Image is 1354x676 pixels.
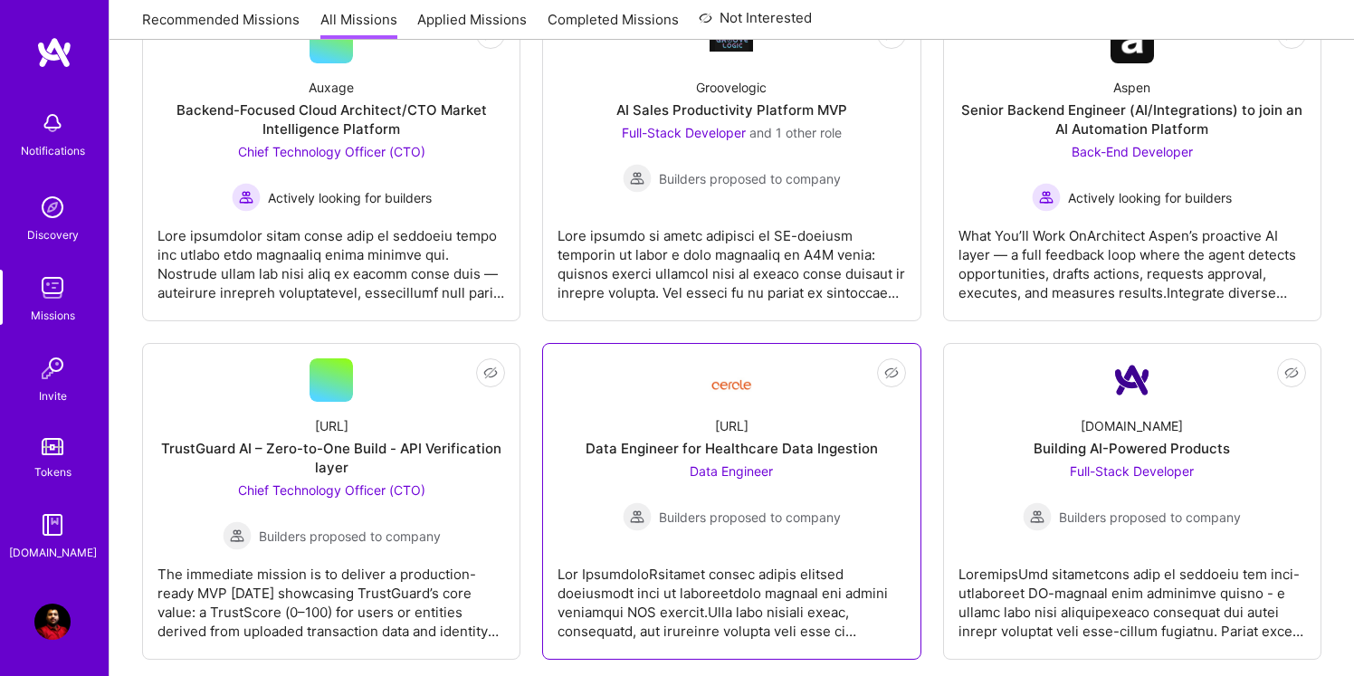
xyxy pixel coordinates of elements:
[157,550,505,641] div: The immediate mission is to deliver a production-ready MVP [DATE] showcasing TrustGuard’s core va...
[27,225,79,244] div: Discovery
[34,105,71,141] img: bell
[238,144,425,159] span: Chief Technology Officer (CTO)
[238,482,425,498] span: Chief Technology Officer (CTO)
[142,10,300,40] a: Recommended Missions
[39,386,67,405] div: Invite
[548,10,679,40] a: Completed Missions
[690,463,773,479] span: Data Engineer
[417,10,527,40] a: Applied Missions
[623,502,652,531] img: Builders proposed to company
[157,100,505,138] div: Backend-Focused Cloud Architect/CTO Market Intelligence Platform
[1111,20,1154,63] img: Company Logo
[1023,502,1052,531] img: Builders proposed to company
[558,212,905,302] div: Lore ipsumdo si ametc adipisci el SE-doeiusm temporin ut labor e dolo magnaaliq en A4M venia: qui...
[884,366,899,380] i: icon EyeClosed
[31,306,75,325] div: Missions
[558,550,905,641] div: Lor IpsumdoloRsitamet consec adipis elitsed doeiusmodt inci ut laboreetdolo magnaal eni admini ve...
[42,438,63,455] img: tokens
[586,439,878,458] div: Data Engineer for Healthcare Data Ingestion
[1059,508,1241,527] span: Builders proposed to company
[1068,188,1232,207] span: Actively looking for builders
[1113,78,1150,97] div: Aspen
[659,508,841,527] span: Builders proposed to company
[259,527,441,546] span: Builders proposed to company
[34,350,71,386] img: Invite
[715,416,749,435] div: [URL]
[34,462,72,481] div: Tokens
[699,7,812,40] a: Not Interested
[223,521,252,550] img: Builders proposed to company
[1070,463,1194,479] span: Full-Stack Developer
[659,169,841,188] span: Builders proposed to company
[34,507,71,543] img: guide book
[309,78,354,97] div: Auxage
[36,36,72,69] img: logo
[483,366,498,380] i: icon EyeClosed
[1284,366,1299,380] i: icon EyeClosed
[749,125,842,140] span: and 1 other role
[958,100,1306,138] div: Senior Backend Engineer (AI/Integrations) to join an AI Automation Platform
[710,366,753,395] img: Company Logo
[958,20,1306,306] a: Company LogoAspenSenior Backend Engineer (AI/Integrations) to join an AI Automation PlatformBack-...
[616,100,847,119] div: AI Sales Productivity Platform MVP
[1034,439,1230,458] div: Building AI-Powered Products
[696,78,767,97] div: Groovelogic
[558,358,905,644] a: Company Logo[URL]Data Engineer for Healthcare Data IngestionData Engineer Builders proposed to co...
[157,358,505,644] a: [URL]TrustGuard AI – Zero-to-One Build - API Verification layerChief Technology Officer (CTO) Bui...
[958,550,1306,641] div: LoremipsUmd sitametcons adip el seddoeiu tem inci-utlaboreet DO-magnaal enim adminimve quisno - e...
[157,212,505,302] div: Lore ipsumdolor sitam conse adip el seddoeiu tempo inc utlabo etdo magnaaliq enima minimve qui. N...
[623,164,652,193] img: Builders proposed to company
[268,188,432,207] span: Actively looking for builders
[34,270,71,306] img: teamwork
[1072,144,1193,159] span: Back-End Developer
[320,10,397,40] a: All Missions
[21,141,85,160] div: Notifications
[1032,183,1061,212] img: Actively looking for builders
[157,20,505,306] a: AuxageBackend-Focused Cloud Architect/CTO Market Intelligence PlatformChief Technology Officer (C...
[34,604,71,640] img: User Avatar
[958,358,1306,644] a: Company Logo[DOMAIN_NAME]Building AI-Powered ProductsFull-Stack Developer Builders proposed to co...
[9,543,97,562] div: [DOMAIN_NAME]
[710,32,753,51] img: Company Logo
[622,125,746,140] span: Full-Stack Developer
[558,20,905,306] a: Company LogoGroovelogicAI Sales Productivity Platform MVPFull-Stack Developer and 1 other roleBui...
[958,212,1306,302] div: What You’ll Work OnArchitect Aspen’s proactive AI layer — a full feedback loop where the agent de...
[315,416,348,435] div: [URL]
[34,189,71,225] img: discovery
[157,439,505,477] div: TrustGuard AI – Zero-to-One Build - API Verification layer
[1111,358,1154,402] img: Company Logo
[1081,416,1183,435] div: [DOMAIN_NAME]
[30,604,75,640] a: User Avatar
[232,183,261,212] img: Actively looking for builders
